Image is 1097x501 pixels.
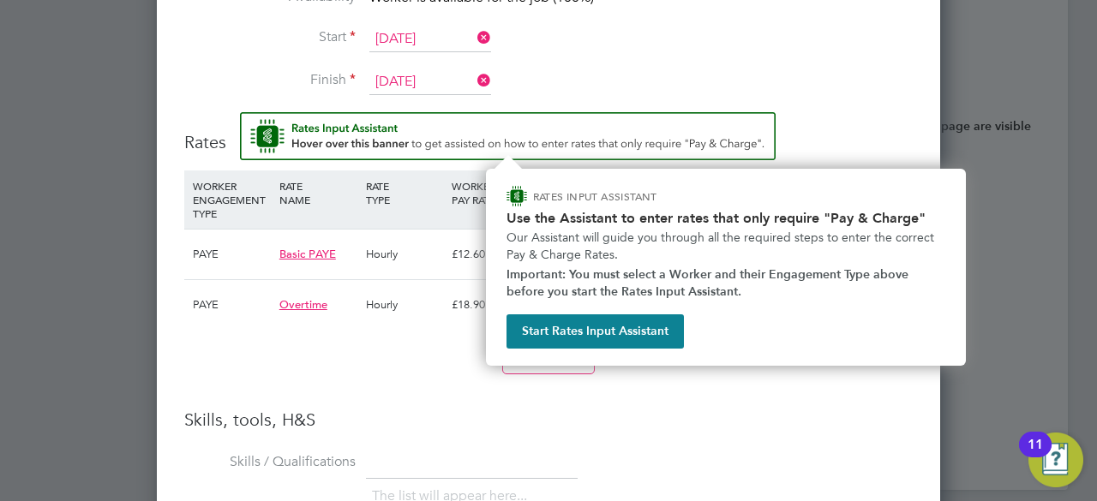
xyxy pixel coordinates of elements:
[184,409,913,431] h3: Skills, tools, H&S
[369,27,491,52] input: Select one
[507,314,684,349] button: Start Rates Input Assistant
[240,112,776,160] button: Rate Assistant
[447,230,534,279] div: £12.60
[533,189,748,204] p: RATES INPUT ASSISTANT
[362,170,448,215] div: RATE TYPE
[189,230,275,279] div: PAYE
[184,453,356,471] label: Skills / Qualifications
[507,210,945,226] h2: Use the Assistant to enter rates that only require "Pay & Charge"
[275,170,362,215] div: RATE NAME
[279,247,336,261] span: Basic PAYE
[1028,444,1043,467] div: 11
[486,169,966,366] div: How to input Rates that only require Pay & Charge
[1028,432,1083,487] button: Open Resource Center, 11 new notifications
[189,280,275,330] div: PAYE
[447,170,534,215] div: WORKER PAY RATE
[507,186,527,206] img: ENGAGE Assistant Icon
[507,267,912,299] strong: Important: You must select a Worker and their Engagement Type above before you start the Rates In...
[362,280,448,330] div: Hourly
[189,170,275,229] div: WORKER ENGAGEMENT TYPE
[184,71,356,89] label: Finish
[362,230,448,279] div: Hourly
[447,280,534,330] div: £18.90
[369,69,491,95] input: Select one
[184,112,913,153] h3: Rates
[507,230,945,263] p: Our Assistant will guide you through all the required steps to enter the correct Pay & Charge Rates.
[184,28,356,46] label: Start
[279,297,327,312] span: Overtime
